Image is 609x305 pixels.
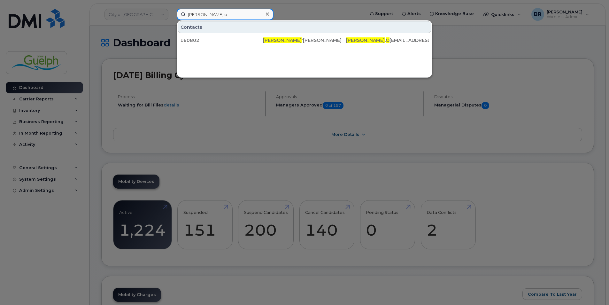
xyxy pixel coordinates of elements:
[263,37,302,43] span: [PERSON_NAME]
[263,37,346,43] div: '[PERSON_NAME]
[180,37,263,43] div: 160802
[178,21,431,33] div: Contacts
[346,37,429,43] div: . [EMAIL_ADDRESS][PERSON_NAME][DOMAIN_NAME]
[178,35,431,46] a: 160802[PERSON_NAME]'[PERSON_NAME][PERSON_NAME].O[EMAIL_ADDRESS][PERSON_NAME][DOMAIN_NAME]
[346,37,385,43] span: [PERSON_NAME]
[386,37,389,43] span: O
